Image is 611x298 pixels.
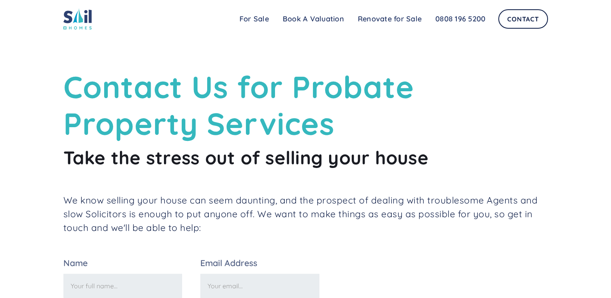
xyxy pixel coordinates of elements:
[63,193,548,235] p: We know selling your house can seem daunting, and the prospect of dealing with troublesome Agents...
[351,11,428,27] a: Renovate for Sale
[63,8,92,29] img: sail home logo colored
[498,9,548,29] a: Contact
[63,274,182,298] input: Your full name...
[63,69,548,142] h1: Contact Us for Probate Property Services
[200,274,319,298] input: Your email...
[200,259,319,267] label: Email Address
[63,146,548,169] h2: Take the stress out of selling your house
[276,11,351,27] a: Book A Valuation
[233,11,276,27] a: For Sale
[428,11,492,27] a: 0808 196 5200
[63,259,182,267] label: Name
